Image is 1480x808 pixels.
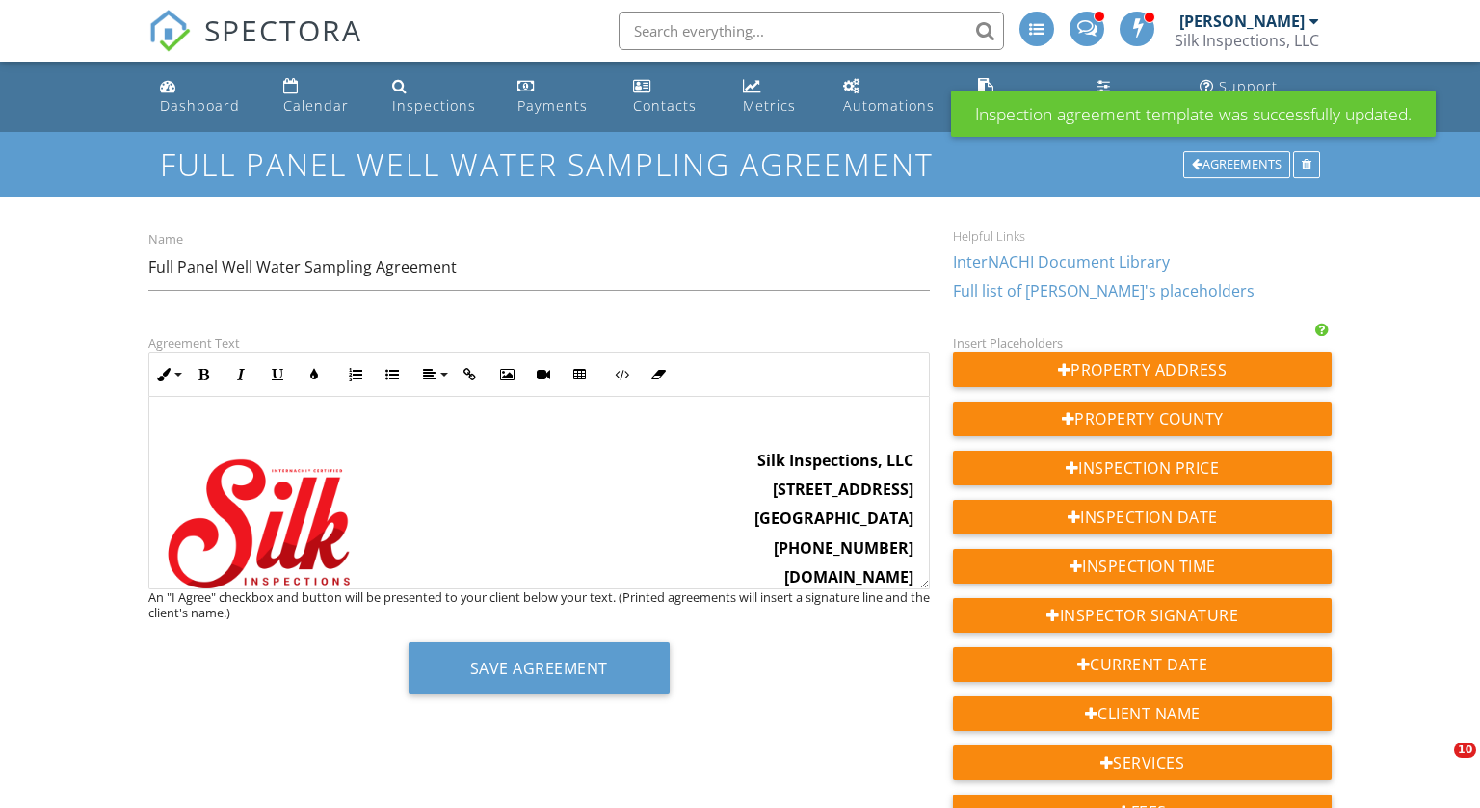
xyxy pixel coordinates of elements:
[204,10,362,50] span: SPECTORA
[1454,743,1476,758] span: 10
[148,231,183,248] label: Name
[276,69,369,124] a: Calendar
[384,69,495,124] a: Inspections
[415,356,452,393] button: Align
[953,745,1333,780] div: Services
[1089,69,1176,124] a: Settings
[165,455,357,591] img: silk_type_hires-text-crop.png
[1183,151,1290,178] div: Agreements
[148,26,362,66] a: SPECTORA
[296,356,332,393] button: Colors
[843,96,935,115] div: Automations
[633,96,697,115] div: Contacts
[1414,743,1461,789] iframe: Intercom live chat
[517,96,588,115] div: Payments
[754,508,913,529] strong: [GEOGRAPHIC_DATA]
[1183,154,1293,171] a: Agreements
[640,356,676,393] button: Clear Formatting
[259,356,296,393] button: Underline (Ctrl+U)
[1192,69,1329,124] a: Support Center
[735,69,820,124] a: Metrics
[223,356,259,393] button: Italic (Ctrl+I)
[625,69,720,124] a: Contacts
[951,91,1436,137] div: Inspection agreement template was successfully updated.
[160,147,1319,181] h1: Full Panel Well Water Sampling Agreement
[784,566,913,587] strong: [DOMAIN_NAME]
[743,96,796,115] div: Metrics
[953,280,1255,301] a: Full list of [PERSON_NAME]'s placeholders
[953,402,1333,436] div: Property County
[510,69,610,124] a: Payments
[452,356,489,393] button: Insert Link (Ctrl+K)
[392,96,476,115] div: Inspections
[186,356,223,393] button: Bold (Ctrl+B)
[562,356,598,393] button: Insert Table
[337,356,374,393] button: Ordered List
[970,69,1073,124] a: Templates
[953,334,1063,352] label: Insert Placeholders
[525,356,562,393] button: Insert Video
[774,537,913,559] strong: [PHONE_NUMBER]
[148,589,930,620] div: An "I Agree" checkbox and button will be presented to your client below your text. (Printed agree...
[149,356,186,393] button: Inline Style
[489,356,525,393] button: Insert Image (Ctrl+P)
[757,450,913,471] strong: Silk Inspections, LLC
[1200,77,1278,115] div: Support Center
[148,334,240,352] label: Agreement Text
[953,598,1333,633] div: Inspector Signature
[953,352,1333,387] div: Property Address
[953,500,1333,534] div: Inspection Date
[953,228,1333,244] div: Helpful Links
[773,479,913,500] strong: [STREET_ADDRESS]
[953,549,1333,584] div: Inspection Time
[603,356,640,393] button: Code View
[409,642,670,694] button: Save Agreement
[160,96,240,115] div: Dashboard
[148,10,191,52] img: The Best Home Inspection Software - Spectora
[283,96,349,115] div: Calendar
[953,647,1333,682] div: Current Date
[1179,12,1305,31] div: [PERSON_NAME]
[953,451,1333,485] div: Inspection Price
[374,356,410,393] button: Unordered List
[953,251,1170,273] a: InterNACHI Document Library
[619,12,1004,50] input: Search everything...
[1175,31,1319,50] div: Silk Inspections, LLC
[835,69,955,124] a: Automations (Advanced)
[953,696,1333,731] div: Client Name
[152,69,260,124] a: Dashboard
